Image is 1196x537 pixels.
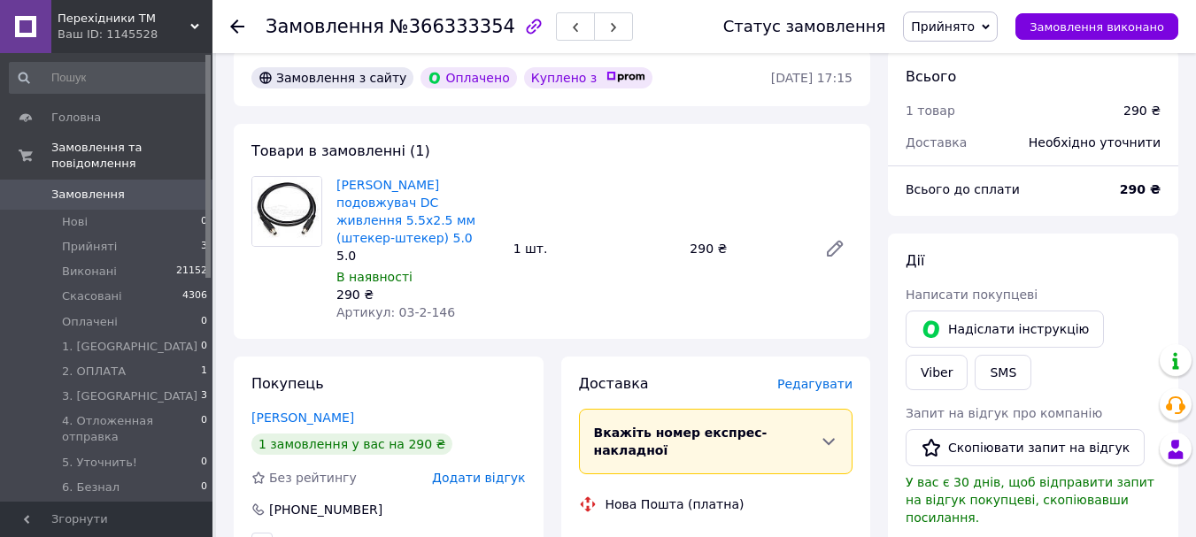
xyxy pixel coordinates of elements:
span: Замовлення та повідомлення [51,140,212,172]
span: Головна [51,110,101,126]
span: Без рейтингу [269,471,357,485]
div: Куплено з [524,67,653,88]
button: SMS [975,355,1031,390]
button: Скопіювати запит на відгук [906,429,1145,466]
div: Статус замовлення [723,18,886,35]
a: [PERSON_NAME] подовжувач DC живлення 5.5x2.5 мм (штекер-штекер) 5.0 [336,178,475,245]
div: Повернутися назад [230,18,244,35]
span: 3. [GEOGRAPHIC_DATA] [62,388,197,404]
span: Доставка [579,375,649,392]
span: У вас є 30 днів, щоб відправити запит на відгук покупцеві, скопіювавши посилання. [906,475,1154,525]
span: 21152 [176,264,207,280]
span: Вкажіть номер експрес-накладної [594,426,768,457]
div: 1 замовлення у вас на 290 ₴ [251,433,452,455]
button: Замовлення виконано [1015,13,1178,40]
span: Покупець [251,375,324,392]
div: 290 ₴ [1123,102,1161,119]
div: Нова Пошта (платна) [601,495,749,513]
div: 5.0 [336,247,499,265]
span: Нові [62,214,88,230]
span: Всього до сплати [906,182,1020,196]
span: 6. Безнал [62,479,120,495]
span: 2. ОПЛАТА [62,364,126,380]
b: 290 ₴ [1120,182,1161,196]
a: Viber [906,355,968,390]
span: 1 товар [906,104,955,118]
div: Замовлення з сайту [251,67,413,88]
input: Пошук [9,62,209,94]
span: 0 [201,314,207,330]
time: [DATE] 17:15 [771,71,853,85]
span: Дії [906,252,924,269]
span: Артикул: 03-2-146 [336,305,455,319]
span: Замовлення виконано [1030,20,1164,34]
div: [PHONE_NUMBER] [267,501,384,518]
div: 290 ₴ [336,286,499,303]
span: Оплачені [62,314,118,330]
span: Прийняті [62,239,117,255]
span: Додати відгук [432,471,525,485]
div: Оплачено [421,67,516,88]
span: Редагувати [777,377,853,391]
img: Кабель подовжувач DC живлення 5.5x2.5 мм (штекер-штекер) 5.0 [252,177,321,246]
span: 1. [GEOGRAPHIC_DATA] [62,339,197,355]
span: 0 [201,479,207,495]
span: 0 [201,339,207,355]
span: Доставка [906,135,967,150]
a: [PERSON_NAME] [251,410,354,425]
div: 1 шт. [506,236,683,261]
div: 290 ₴ [683,236,810,261]
span: Запит на відгук про компанію [906,406,1102,420]
span: Всього [906,68,956,85]
span: Замовлення [266,16,384,37]
div: Необхідно уточнити [1018,123,1171,162]
span: 3 [201,239,207,255]
span: №366333354 [390,16,515,37]
img: prom [606,72,645,82]
span: Скасовані [62,288,122,304]
div: Ваш ID: 1145528 [58,27,212,42]
span: 5. Уточнить! [62,455,137,471]
span: 0 [201,214,207,230]
span: 0 [201,413,207,445]
button: Надіслати інструкцію [906,311,1104,348]
span: Замовлення [51,187,125,203]
span: Написати покупцеві [906,288,1038,302]
a: Редагувати [817,231,853,266]
span: Товари в замовленні (1) [251,142,430,159]
span: 4306 [182,288,207,304]
span: Прийнято [911,19,975,34]
span: Перехiдники ТМ [58,11,190,27]
span: 1 [201,364,207,380]
span: В наявності [336,270,413,284]
span: 4. Отложенная отправка [62,413,201,445]
span: Виконані [62,264,117,280]
span: 0 [201,455,207,471]
span: 3 [201,388,207,404]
